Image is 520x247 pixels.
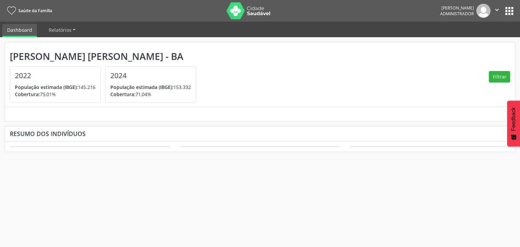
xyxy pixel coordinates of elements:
[110,71,191,80] h4: 2024
[476,4,491,18] img: img
[5,5,52,16] a: Saúde da Família
[15,91,40,97] span: Cobertura:
[110,84,173,90] span: População estimada (IBGE):
[507,100,520,147] button: Feedback - Mostrar pesquisa
[15,84,78,90] span: População estimada (IBGE):
[110,84,191,91] p: 153.332
[2,24,37,37] a: Dashboard
[491,4,503,18] button: 
[10,51,201,62] div: [PERSON_NAME] [PERSON_NAME] - BA
[110,91,135,97] span: Cobertura:
[10,130,510,137] div: Resumo dos indivíduos
[110,91,191,98] p: 71,04%
[493,6,501,14] i: 
[489,71,510,83] button: Filtrar
[15,91,95,98] p: 75,01%
[15,84,95,91] p: 145.216
[440,5,474,11] div: [PERSON_NAME]
[44,24,80,36] a: Relatórios
[18,8,52,14] span: Saúde da Família
[15,71,95,80] h4: 2022
[440,11,474,17] span: Administrador
[511,107,517,131] span: Feedback
[503,5,515,17] button: apps
[49,27,71,33] span: Relatórios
